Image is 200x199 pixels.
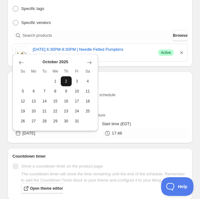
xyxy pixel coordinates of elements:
[33,53,153,59] span: ( 1 of 1 variants selected)
[52,119,58,124] span: 29
[63,89,69,94] span: 9
[63,69,69,74] span: Th
[16,58,26,68] button: Show previous month, September 2025
[31,69,37,74] span: Mo
[20,119,26,124] span: 26
[85,109,91,114] span: 25
[39,66,50,76] th: Tuesday
[161,50,171,55] span: Active
[82,66,93,76] th: Saturday
[17,66,28,76] th: Sunday
[20,69,26,74] span: Su
[41,69,47,74] span: Tu
[21,183,63,193] a: Open theme editor
[61,86,72,96] button: Thursday October 9 2025
[50,106,61,116] button: Wednesday October 22 2025
[28,66,39,76] th: Monday
[41,119,47,124] span: 28
[72,106,83,116] button: Friday October 24 2025
[82,86,93,96] button: Saturday October 11 2025
[74,109,80,114] span: 24
[52,69,58,74] span: We
[63,99,69,104] span: 16
[61,66,72,76] th: Thursday
[63,79,69,84] span: 2
[12,77,188,83] h2: Active dates
[72,86,83,96] button: Friday October 10 2025
[173,32,188,39] span: Browse
[52,109,58,114] span: 22
[22,31,172,40] input: Search products
[20,89,26,94] span: 5
[72,116,83,126] button: Friday October 31 2025
[50,76,61,86] button: Wednesday October 1 2025
[61,76,72,86] button: Thursday October 2 2025
[28,106,39,116] button: Monday October 20 2025
[20,109,26,114] span: 19
[21,171,188,183] p: The countdown timer will show the time remaining until the end of the schedule. Remember to add t...
[52,79,58,84] span: 1
[28,116,39,126] button: Monday October 27 2025
[82,96,93,106] button: Saturday October 18 2025
[20,99,26,104] span: 12
[74,119,80,124] span: 31
[63,109,69,114] span: 23
[82,106,93,116] button: Saturday October 25 2025
[52,99,58,104] span: 15
[41,89,47,94] span: 7
[39,86,50,96] button: Tuesday October 7 2025
[61,96,72,106] button: Thursday October 16 2025
[173,30,188,41] button: Browse
[72,76,83,86] button: Friday October 3 2025
[50,96,61,106] button: Wednesday October 15 2025
[21,164,103,168] span: Show a countdown timer on the product page
[31,99,37,104] span: 13
[39,106,50,116] button: Tuesday October 21 2025
[85,89,91,94] span: 11
[17,86,28,96] button: Sunday October 5 2025
[50,116,61,126] button: Wednesday October 29 2025
[41,99,47,104] span: 14
[33,46,153,53] a: [DATE] 6:30PM-8:30PM | Needle Felted Pumpkins
[21,20,51,25] span: Specific vendors
[31,89,37,94] span: 6
[74,99,80,104] span: 17
[50,86,61,96] button: Wednesday October 8 2025
[85,79,91,84] span: 4
[85,99,91,104] span: 18
[61,106,72,116] button: Thursday October 23 2025
[17,116,28,126] button: Sunday October 26 2025
[50,66,61,76] th: Wednesday
[84,58,94,68] button: Show next month, November 2025
[12,153,188,159] h2: Countdown timer
[41,109,47,114] span: 21
[74,89,80,94] span: 10
[61,116,72,126] button: Thursday October 30 2025
[30,186,63,191] span: Open theme editor
[102,121,131,126] span: Start time (EDT)
[21,6,44,11] span: Specific tags
[74,79,80,84] span: 3
[85,69,91,74] span: Sa
[17,106,28,116] button: Sunday October 19 2025
[39,116,50,126] button: Tuesday October 28 2025
[72,96,83,106] button: Friday October 17 2025
[39,96,50,106] button: Tuesday October 14 2025
[82,76,93,86] button: Saturday October 4 2025
[17,96,28,106] button: Sunday October 12 2025
[161,177,194,196] iframe: Toggle Customer Support
[31,119,37,124] span: 27
[52,89,58,94] span: 8
[74,69,80,74] span: Fr
[72,66,83,76] th: Friday
[31,109,37,114] span: 20
[63,119,69,124] span: 30
[28,86,39,96] button: Monday October 6 2025
[28,96,39,106] button: Monday October 13 2025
